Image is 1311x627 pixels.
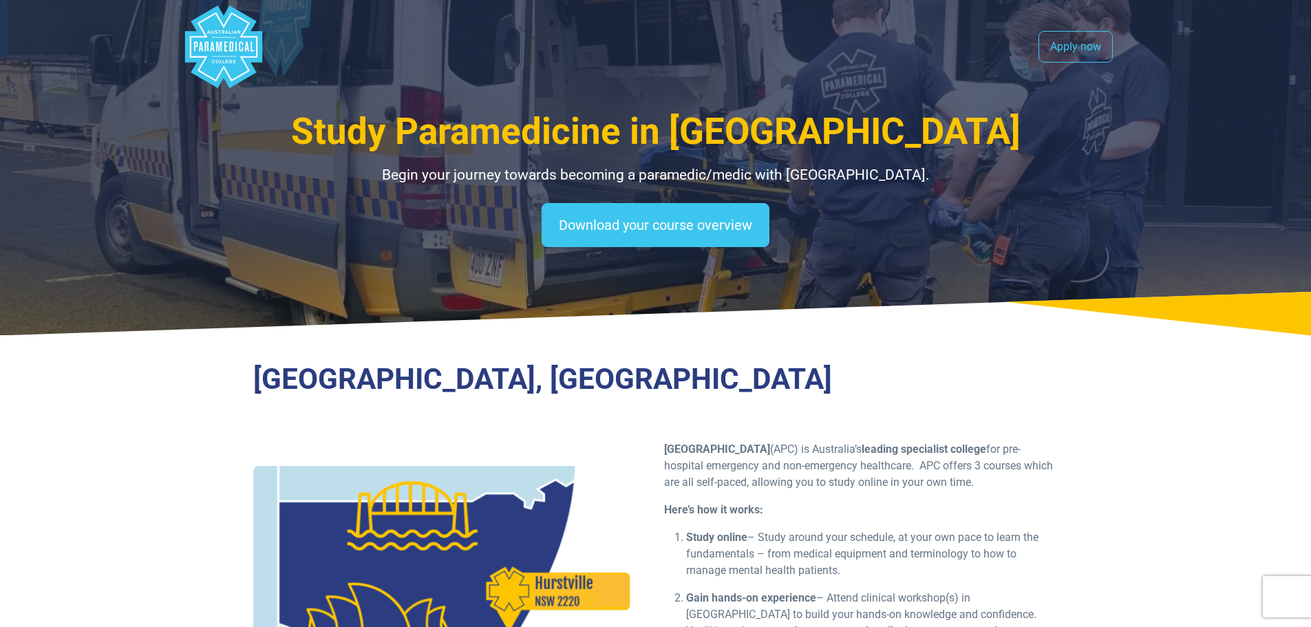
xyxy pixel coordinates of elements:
strong: leading specialist college [862,443,986,456]
b: Here’s how it works: [664,503,763,516]
strong: [GEOGRAPHIC_DATA] [664,443,770,456]
a: Download your course overview [542,203,769,247]
b: Study online [686,531,747,544]
span: Study Paramedicine in [GEOGRAPHIC_DATA] [291,110,1021,153]
span: – Study around your schedule, at your own pace to learn the fundamentals – from medical equipment... [686,531,1038,577]
p: Begin your journey towards becoming a paramedic/medic with [GEOGRAPHIC_DATA]. [253,164,1058,187]
div: Australian Paramedical College [182,6,265,88]
strong: Gain hands-on experience [686,591,816,604]
h3: [GEOGRAPHIC_DATA], [GEOGRAPHIC_DATA] [253,362,1058,397]
a: Apply now [1038,31,1113,63]
p: (APC) is Australia’s for pre-hospital emergency and non-emergency healthcare. APC offers 3 course... [664,441,1058,491]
